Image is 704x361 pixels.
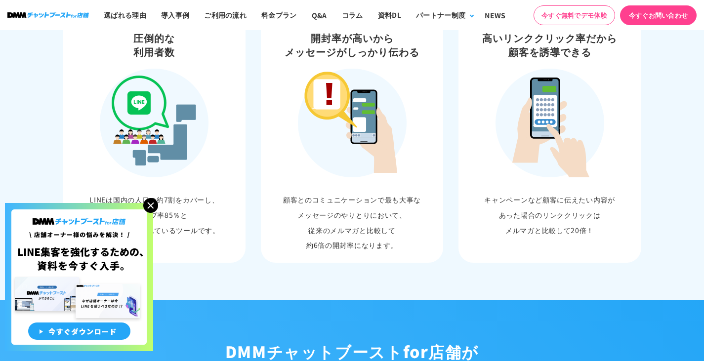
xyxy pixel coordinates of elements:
img: 店舗オーナー様の悩みを解決!LINE集客を狂化するための資料を今すぐ入手! [5,203,153,351]
h3: 高いリンククリック率だから 顧客を誘導できる [463,31,636,59]
p: キャンペーンなど顧客に伝えたい内容が あった場合のリンククリックは メルマガと比較して20倍！ [463,192,636,238]
a: 今すぐ無料でデモ体験 [534,5,615,25]
div: パートナー制度 [416,10,465,20]
p: LINEは国内の人口の約7割をカバーし、 アクティブ率85％と 日常的に最も使われているツールです。 [68,192,241,238]
p: 顧客とのコミュニケーションで最も大事な メッセージのやりとりにおいて、 従来のメルマガと比較して 約6倍の開封率になります。 [266,192,439,253]
a: 店舗オーナー様の悩みを解決!LINE集客を狂化するための資料を今すぐ入手! [5,203,153,215]
h3: 圧倒的な 利用者数 [68,31,241,59]
img: ロゴ [7,12,89,18]
a: 今すぐお問い合わせ [620,5,697,25]
h3: 開封率が高いから メッセージがしっかり伝わる [266,31,439,59]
